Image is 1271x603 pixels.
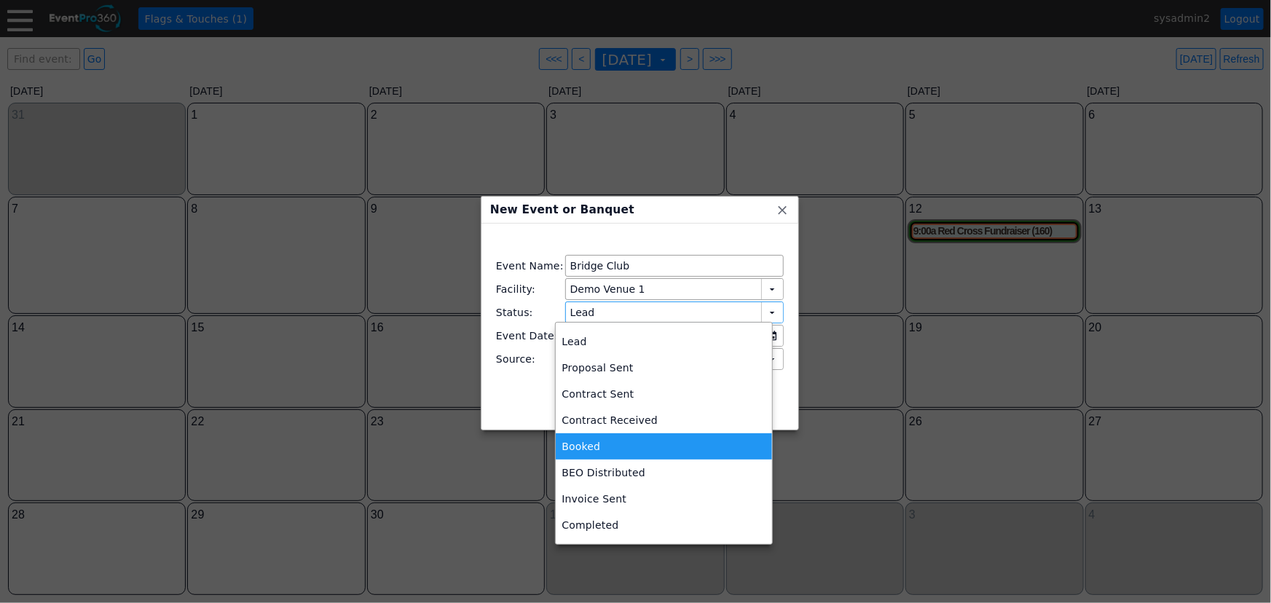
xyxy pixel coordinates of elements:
[496,278,564,300] td: Facility:
[556,381,771,407] div: Contract Sent
[496,301,564,323] td: Status:
[555,322,772,545] div: dijit_form_FilteringSelect_10_popup
[490,203,634,216] span: New Event or Banquet
[556,328,771,355] div: Lead
[556,460,771,486] div: BEO Distributed
[556,486,771,512] div: Invoice Sent
[496,255,564,277] td: Event Name:
[496,325,564,347] td: Event Date:
[496,348,564,370] td: Source:
[556,355,771,381] div: Proposal Sent
[556,407,771,433] div: Contract Received
[556,512,771,538] div: Completed
[556,433,771,460] div: Booked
